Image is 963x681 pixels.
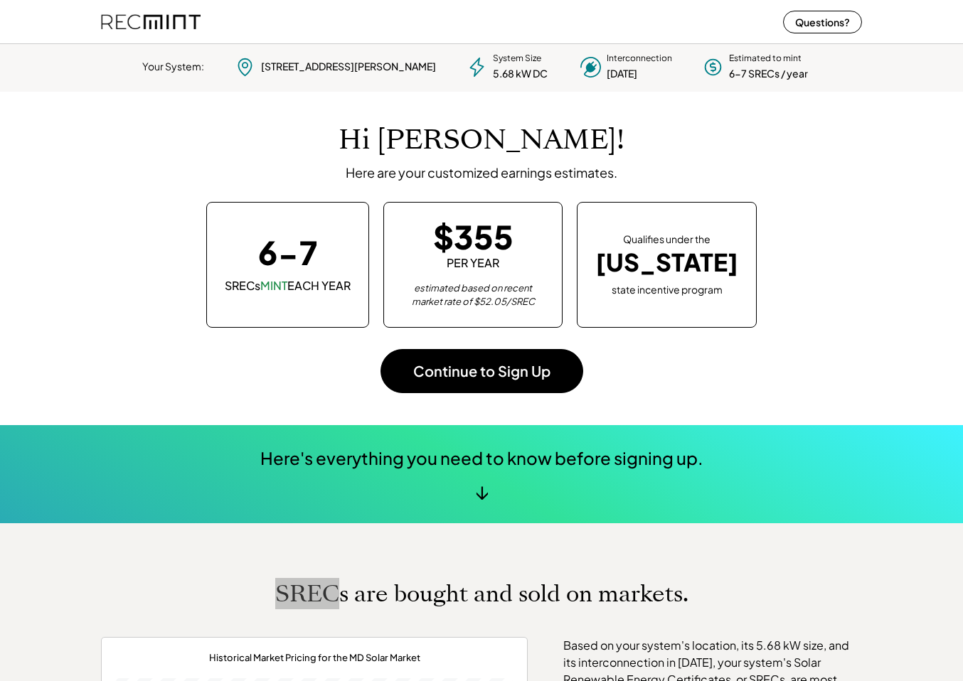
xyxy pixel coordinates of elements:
[607,67,637,81] div: [DATE]
[260,278,287,293] font: MINT
[595,248,738,277] div: [US_STATE]
[612,281,723,297] div: state incentive program
[209,652,420,664] div: Historical Market Pricing for the MD Solar Market
[142,60,204,74] div: Your System:
[381,349,583,393] button: Continue to Sign Up
[447,255,499,271] div: PER YEAR
[729,53,802,65] div: Estimated to mint
[225,278,351,294] div: SRECs EACH YEAR
[729,67,808,81] div: 6-7 SRECs / year
[475,481,489,502] div: ↓
[275,580,688,608] h1: SRECs are bought and sold on markets.
[258,236,317,268] div: 6-7
[607,53,672,65] div: Interconnection
[783,11,862,33] button: Questions?
[623,232,711,247] div: Qualifies under the
[261,60,436,74] div: [STREET_ADDRESS][PERSON_NAME]
[402,281,544,309] div: estimated based on recent market rate of $52.05/SREC
[493,67,548,81] div: 5.68 kW DC
[101,3,201,41] img: recmint-logotype%403x%20%281%29.jpeg
[260,446,703,471] div: Here's everything you need to know before signing up.
[493,53,541,65] div: System Size
[339,124,624,157] h1: Hi [PERSON_NAME]!
[433,220,514,252] div: $355
[346,164,617,181] div: Here are your customized earnings estimates.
